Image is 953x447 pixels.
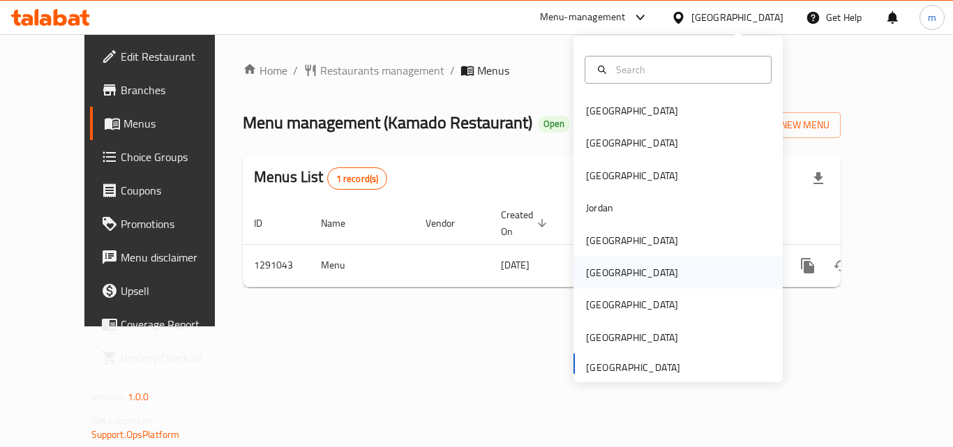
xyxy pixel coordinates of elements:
input: Search [610,62,763,77]
div: Total records count [327,167,388,190]
span: Menus [477,62,509,79]
span: Open [538,118,570,130]
a: Edit Restaurant [90,40,243,73]
a: Grocery Checklist [90,341,243,374]
a: Home [243,62,287,79]
button: Add New Menu [733,112,841,138]
a: Upsell [90,274,243,308]
span: 1.0.0 [128,388,149,406]
div: [GEOGRAPHIC_DATA] [586,168,678,183]
span: Add New Menu [744,116,830,134]
span: m [928,10,936,25]
div: [GEOGRAPHIC_DATA] [586,265,678,280]
div: Menu-management [540,9,626,26]
button: more [791,249,825,282]
span: Menus [123,115,232,132]
a: Menu disclaimer [90,241,243,274]
span: Grocery Checklist [121,349,232,366]
td: 1291043 [243,244,310,287]
div: Jordan [586,200,613,215]
span: Edit Restaurant [121,48,232,65]
a: Coupons [90,174,243,207]
span: Coupons [121,182,232,199]
span: Created On [501,206,551,240]
span: Branches [121,82,232,98]
h2: Menus List [254,167,387,190]
span: Name [321,215,363,232]
span: Menu management ( Kamado Restaurant ) [243,107,532,138]
a: Support.OpsPlatform [91,425,180,444]
span: Restaurants management [320,62,444,79]
span: 1 record(s) [328,172,387,185]
td: Menu [310,244,414,287]
span: Choice Groups [121,149,232,165]
div: Open [538,116,570,132]
a: Menus [90,107,243,140]
button: Change Status [825,249,858,282]
span: Version: [91,388,126,406]
span: Promotions [121,215,232,232]
li: / [293,62,298,79]
div: [GEOGRAPHIC_DATA] [691,10,783,25]
nav: breadcrumb [243,62,841,79]
a: Coverage Report [90,308,243,341]
span: Upsell [121,282,232,299]
li: / [450,62,455,79]
div: [GEOGRAPHIC_DATA] [586,330,678,345]
span: Coverage Report [121,316,232,333]
span: Get support on: [91,411,156,430]
span: [DATE] [501,256,530,274]
div: [GEOGRAPHIC_DATA] [586,233,678,248]
span: Menu disclaimer [121,249,232,266]
div: [GEOGRAPHIC_DATA] [586,297,678,312]
a: Choice Groups [90,140,243,174]
span: Vendor [426,215,473,232]
a: Branches [90,73,243,107]
div: Export file [802,162,835,195]
div: [GEOGRAPHIC_DATA] [586,103,678,119]
a: Restaurants management [303,62,444,79]
a: Promotions [90,207,243,241]
div: [GEOGRAPHIC_DATA] [586,135,678,151]
span: ID [254,215,280,232]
